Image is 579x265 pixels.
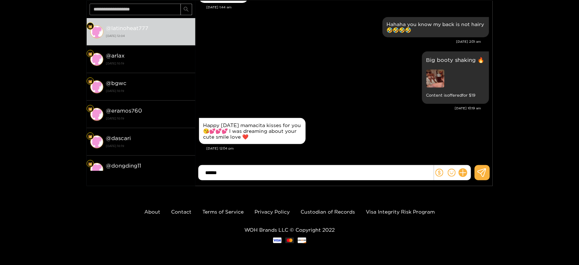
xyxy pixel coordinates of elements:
[382,17,489,37] div: Aug. 20, 2:01 am
[106,135,131,141] strong: @ dascari
[387,21,485,33] div: Hahaha you know my back is not hairy 🤣🤣🤣🤣
[106,170,192,177] strong: [DATE] 10:19
[448,169,456,177] span: smile
[90,135,103,148] img: conversation
[88,162,92,166] img: Fan Level
[106,108,142,114] strong: @ eramos760
[301,209,355,214] a: Custodian of Records
[199,39,481,44] div: [DATE] 2:01 am
[88,79,92,84] img: Fan Level
[435,169,443,177] span: dollar
[106,163,141,169] strong: @ dongding11
[181,4,192,15] button: search
[106,33,192,39] strong: [DATE] 12:04
[426,70,444,88] img: preview
[199,118,306,144] div: Aug. 20, 12:04 pm
[90,108,103,121] img: conversation
[106,88,192,94] strong: [DATE] 10:19
[207,5,489,10] div: [DATE] 1:44 am
[199,106,481,111] div: [DATE] 10:19 am
[207,146,489,151] div: [DATE] 12:04 pm
[90,163,103,176] img: conversation
[90,80,103,93] img: conversation
[88,52,92,56] img: Fan Level
[171,209,191,214] a: Contact
[88,134,92,139] img: Fan Level
[183,7,189,13] span: search
[366,209,435,214] a: Visa Integrity Risk Program
[202,209,244,214] a: Terms of Service
[90,53,103,66] img: conversation
[426,56,485,64] p: Big booty shaking 🔥
[144,209,160,214] a: About
[88,107,92,111] img: Fan Level
[106,115,192,122] strong: [DATE] 10:19
[88,24,92,29] img: Fan Level
[426,91,485,100] small: Content is offered for $ 19
[203,122,301,140] div: Happy [DATE] mamacita kisses for you😘💕💕💕 I was dreaming about your cute smile love ❤️
[422,51,489,104] div: Aug. 20, 10:19 am
[434,167,445,178] button: dollar
[106,52,125,59] strong: @ arlax
[106,25,149,31] strong: @ latinoheat777
[106,80,127,86] strong: @ bgwc
[90,25,103,38] img: conversation
[106,143,192,149] strong: [DATE] 10:19
[106,60,192,67] strong: [DATE] 10:19
[255,209,290,214] a: Privacy Policy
